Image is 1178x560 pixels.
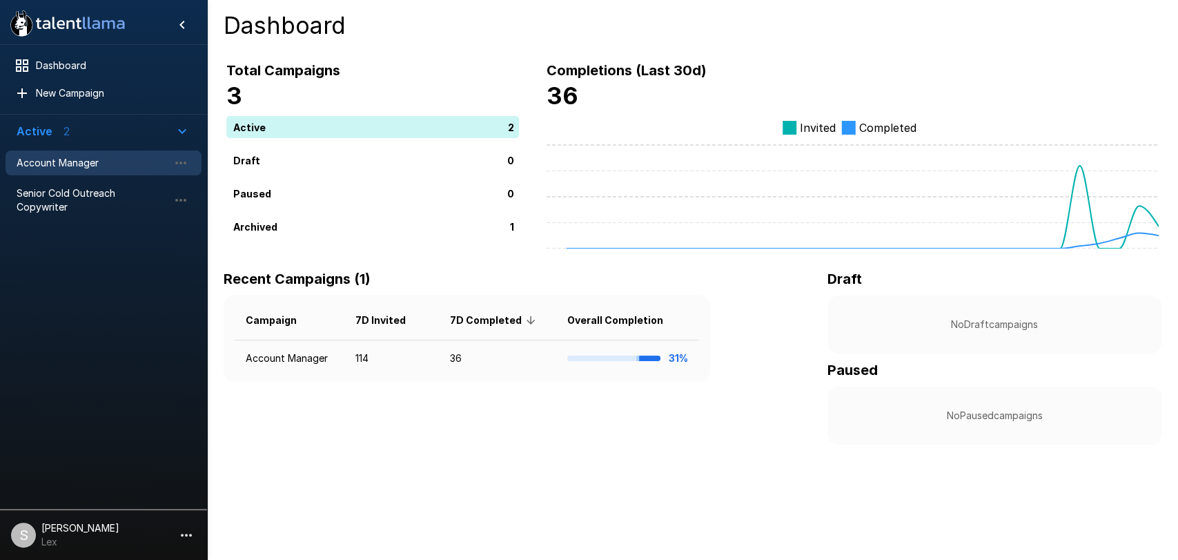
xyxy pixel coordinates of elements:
b: Recent Campaigns (1) [224,271,371,287]
p: No Draft campaigns [850,318,1139,331]
p: No Paused campaigns [850,409,1139,423]
b: Total Campaigns [226,62,340,79]
b: Paused [827,362,878,378]
b: Completions (Last 30d) [547,62,707,79]
span: Campaign [246,312,315,329]
b: 31% [669,352,688,364]
h4: Dashboard [224,11,1161,40]
b: 36 [547,81,578,110]
span: 7D Invited [355,312,424,329]
td: 114 [344,340,440,377]
p: 0 [507,186,514,200]
b: 3 [226,81,242,110]
p: 0 [507,153,514,167]
span: Overall Completion [567,312,681,329]
td: 36 [439,340,556,377]
p: 2 [508,119,514,134]
span: 7D Completed [450,312,540,329]
b: Draft [827,271,862,287]
td: Account Manager [235,340,344,377]
p: 1 [510,219,514,233]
